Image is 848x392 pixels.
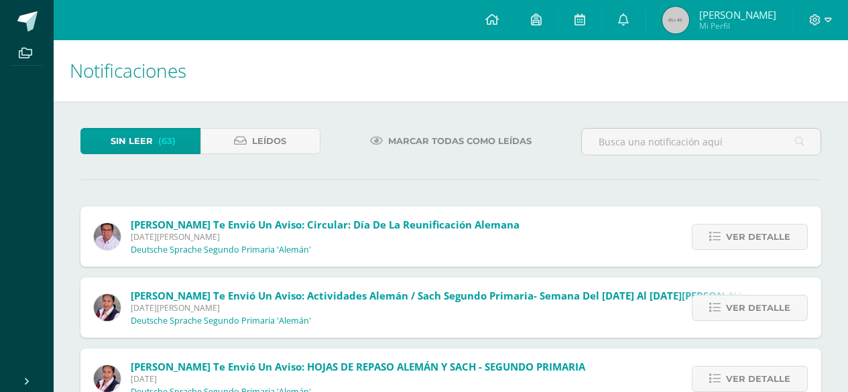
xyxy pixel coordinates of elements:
a: Sin leer(63) [80,128,200,154]
span: Sin leer [111,129,153,153]
p: Deutsche Sprache Segundo Primaria 'Alemán' [131,316,311,326]
span: (63) [158,129,176,153]
span: Ver detalle [726,224,790,249]
span: [PERSON_NAME] [699,8,776,21]
img: fa0fc030cceea251a385d3f91fec560b.png [94,294,121,321]
a: Marcar todas como leídas [353,128,548,154]
span: Ver detalle [726,296,790,320]
input: Busca una notificación aquí [582,129,821,155]
span: Marcar todas como leídas [388,129,532,153]
img: fa0fc030cceea251a385d3f91fec560b.png [94,365,121,392]
p: Deutsche Sprache Segundo Primaria 'Alemán' [131,245,311,255]
img: 45x45 [662,7,689,34]
span: [DATE][PERSON_NAME] [131,231,520,243]
span: [DATE][PERSON_NAME] [131,302,762,314]
span: [PERSON_NAME] te envió un aviso: Actividades Alemán / Sach Segundo Primaria- Semana del [DATE] al... [131,289,762,302]
span: Ver detalle [726,367,790,391]
span: Leídos [252,129,286,153]
img: 56876035ece4aefce0fc5cde0b87842c.png [94,223,121,250]
a: Leídos [200,128,320,154]
span: [PERSON_NAME] te envió un aviso: HOJAS DE REPASO ALEMÁN Y SACH - SEGUNDO PRIMARIA [131,360,585,373]
span: Notificaciones [70,58,186,83]
span: Mi Perfil [699,20,776,31]
span: [PERSON_NAME] te envió un aviso: Circular: día de la reunificación alemana [131,218,520,231]
span: [DATE] [131,373,585,385]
